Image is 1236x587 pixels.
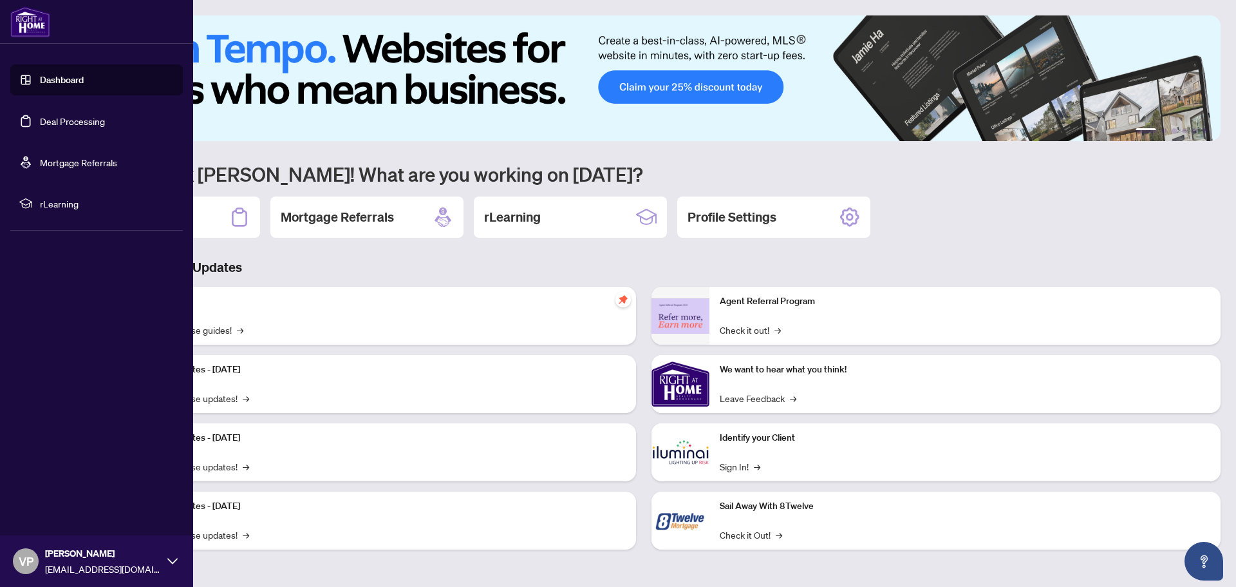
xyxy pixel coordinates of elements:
button: 6 [1203,128,1208,133]
span: → [776,528,782,542]
span: [PERSON_NAME] [45,546,161,561]
span: → [754,459,760,474]
p: Self-Help [135,294,626,309]
img: Sail Away With 8Twelve [651,492,709,550]
span: → [237,323,243,337]
img: Slide 0 [67,15,1221,141]
h2: Mortgage Referrals [281,208,394,226]
a: Check it out!→ [720,323,781,337]
a: Deal Processing [40,115,105,127]
span: → [243,528,249,542]
button: 2 [1161,128,1166,133]
button: Open asap [1184,542,1223,581]
h2: rLearning [484,208,541,226]
a: Check it Out!→ [720,528,782,542]
h3: Brokerage & Industry Updates [67,258,1221,276]
span: pushpin [615,292,631,307]
p: Identify your Client [720,431,1210,445]
span: VP [19,552,33,570]
img: We want to hear what you think! [651,355,709,413]
a: Leave Feedback→ [720,391,796,405]
h2: Profile Settings [688,208,776,226]
p: We want to hear what you think! [720,363,1210,377]
button: 4 [1182,128,1187,133]
img: logo [10,6,50,37]
a: Mortgage Referrals [40,157,117,168]
span: → [243,391,249,405]
h1: Welcome back [PERSON_NAME]! What are you working on [DATE]? [67,162,1221,186]
p: Sail Away With 8Twelve [720,499,1210,514]
p: Platform Updates - [DATE] [135,499,626,514]
span: → [790,391,796,405]
img: Agent Referral Program [651,298,709,334]
span: → [774,323,781,337]
span: → [243,459,249,474]
span: rLearning [40,197,174,211]
p: Platform Updates - [DATE] [135,363,626,377]
a: Sign In!→ [720,459,760,474]
button: 5 [1192,128,1197,133]
button: 1 [1136,128,1156,133]
p: Agent Referral Program [720,294,1210,309]
span: [EMAIL_ADDRESS][DOMAIN_NAME] [45,562,161,576]
a: Dashboard [40,74,84,86]
p: Platform Updates - [DATE] [135,431,626,445]
button: 3 [1172,128,1177,133]
img: Identify your Client [651,423,709,481]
